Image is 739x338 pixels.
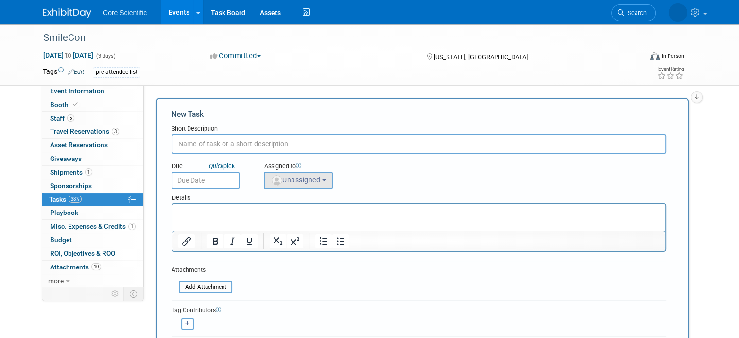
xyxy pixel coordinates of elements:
a: Asset Reservations [42,139,143,152]
button: Committed [207,51,265,61]
td: Personalize Event Tab Strip [107,287,124,300]
span: Unassigned [271,176,320,184]
span: Attachments [50,263,101,271]
span: Giveaways [50,155,82,162]
span: Event Information [50,87,104,95]
button: Bullet list [332,234,349,248]
div: Details [172,189,666,203]
button: Unassigned [264,172,333,189]
span: 38% [69,196,82,203]
a: Sponsorships [42,179,143,193]
div: Short Description [172,125,666,134]
span: Staff [50,114,74,122]
img: ExhibitDay [43,8,91,18]
span: 3 [112,128,119,135]
button: Bold [207,234,223,248]
a: Budget [42,233,143,247]
td: Tags [43,67,84,78]
a: Misc. Expenses & Credits1 [42,220,143,233]
button: Insert/edit link [178,234,195,248]
img: Format-Inperson.png [650,52,660,60]
img: Rachel Wolff [669,3,687,22]
span: Playbook [50,209,78,216]
button: Superscript [287,234,303,248]
span: [DATE] [DATE] [43,51,94,60]
span: [US_STATE], [GEOGRAPHIC_DATA] [434,53,528,61]
a: Event Information [42,85,143,98]
a: Playbook [42,206,143,219]
a: more [42,274,143,287]
div: SmileCon [40,29,630,47]
span: 5 [67,114,74,122]
button: Subscript [270,234,286,248]
div: Due [172,162,249,172]
div: Event Rating [657,67,684,71]
span: Travel Reservations [50,127,119,135]
i: Quick [209,162,223,170]
span: Tasks [49,196,82,203]
span: Shipments [50,168,92,176]
span: more [48,277,64,285]
a: Giveaways [42,152,143,165]
span: Core Scientific [103,9,147,17]
span: Misc. Expenses & Credits [50,222,136,230]
a: Staff5 [42,112,143,125]
button: Underline [241,234,258,248]
a: Quickpick [207,162,237,170]
i: Booth reservation complete [73,102,78,107]
div: In-Person [661,53,684,60]
div: pre attendee list [93,67,140,77]
span: Search [624,9,647,17]
td: Toggle Event Tabs [124,287,144,300]
span: 10 [91,263,101,270]
div: Attachments [172,266,232,274]
div: New Task [172,109,666,120]
button: Italic [224,234,241,248]
span: ROI, Objectives & ROO [50,249,115,257]
iframe: Rich Text Area [172,204,665,231]
a: ROI, Objectives & ROO [42,247,143,260]
span: Sponsorships [50,182,92,190]
a: Booth [42,98,143,111]
span: (3 days) [95,53,116,59]
a: Attachments10 [42,261,143,274]
span: Booth [50,101,80,108]
div: Event Format [589,51,684,65]
a: Shipments1 [42,166,143,179]
span: 1 [85,168,92,176]
a: Travel Reservations3 [42,125,143,138]
a: Search [611,4,656,21]
input: Name of task or a short description [172,134,666,154]
span: Budget [50,236,72,244]
div: Tag Contributors [172,304,666,315]
a: Edit [68,69,84,75]
div: Assigned to [264,162,377,172]
span: 1 [128,223,136,230]
button: Numbered list [315,234,332,248]
a: Tasks38% [42,193,143,206]
input: Due Date [172,172,240,189]
span: Asset Reservations [50,141,108,149]
span: to [64,52,73,59]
